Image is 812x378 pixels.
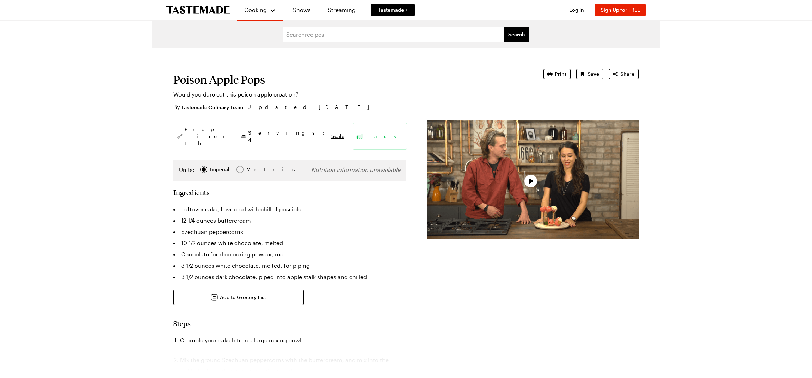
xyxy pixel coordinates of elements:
span: Metric [246,166,262,173]
span: Sign Up for FREE [601,7,640,13]
li: 10 1/2 ounces white chocolate, melted [173,237,406,249]
span: Easy [364,133,404,140]
h1: Poison Apple Pops [173,73,524,86]
button: Add to Grocery List [173,290,304,305]
span: Servings: [248,129,328,144]
li: 3 1/2 ounces white chocolate, melted, for piping [173,260,406,271]
span: Share [620,70,634,78]
button: filters [504,27,529,42]
span: 4 [248,136,251,143]
li: Leftover cake, flavoured with chilli if possible [173,204,406,215]
video-js: Video Player [427,120,639,239]
p: Would you dare eat this poison apple creation? [173,90,524,99]
li: Szechuan peppercorns [173,226,406,237]
span: Search [508,31,525,38]
a: Tastemade + [371,4,415,16]
span: Log In [569,7,584,13]
li: Chocolate food colouring powder, red [173,249,406,260]
p: By [173,103,243,111]
button: Play Video [524,175,537,187]
span: Cooking [244,6,267,13]
label: Units: [179,166,195,174]
button: Log In [562,6,591,13]
a: To Tastemade Home Page [166,6,230,14]
li: 3 1/2 ounces dark chocolate, piped into apple stalk shapes and chilled [173,271,406,283]
span: Save [588,70,599,78]
button: Scale [331,133,344,140]
span: Nutrition information unavailable [311,166,400,173]
h2: Ingredients [173,188,210,197]
span: Add to Grocery List [220,294,266,301]
div: Imperial Metric [179,166,261,175]
a: Tastemade Culinary Team [181,103,243,111]
button: Sign Up for FREE [595,4,646,16]
button: Print [543,69,571,79]
li: 12 1/4 ounces buttercream [173,215,406,226]
button: Save recipe [576,69,603,79]
button: Cooking [244,3,276,17]
div: Metric [246,166,261,173]
span: Print [555,70,566,78]
li: Crumble your cake bits in a large mixing bowl. [173,335,406,346]
span: Tastemade + [378,6,408,13]
span: Prep Time: 1 hr [185,126,228,147]
h2: Steps [173,319,406,328]
span: Imperial [210,166,230,173]
button: Share [609,69,639,79]
span: Updated : [DATE] [247,103,376,111]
